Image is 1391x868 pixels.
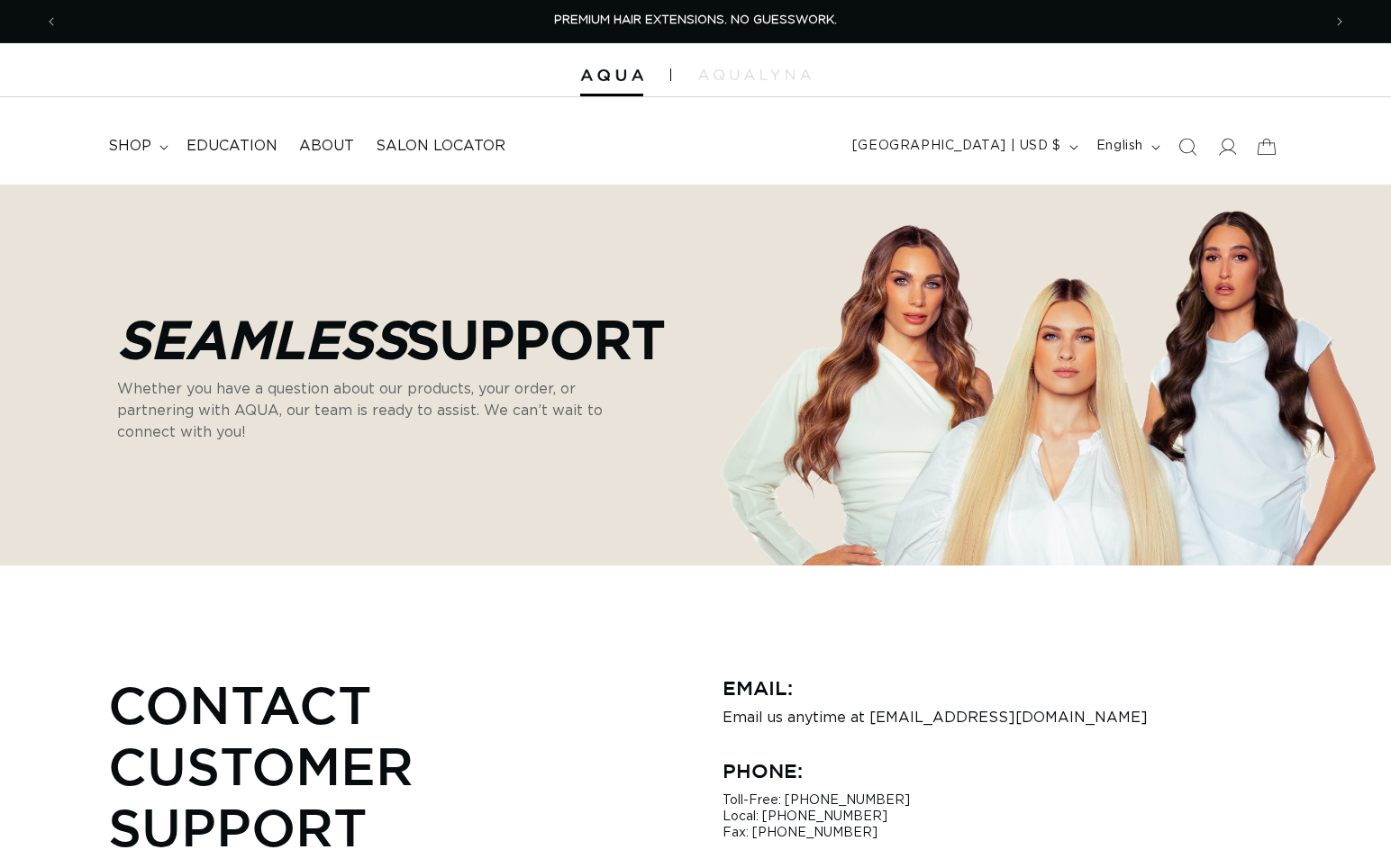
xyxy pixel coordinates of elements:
[288,126,365,167] a: About
[580,69,643,82] img: Aqua Hair Extensions
[1096,137,1143,156] span: English
[723,710,1283,726] p: Email us anytime at [EMAIL_ADDRESS][DOMAIN_NAME]
[97,126,176,167] summary: shop
[186,137,277,156] span: Education
[108,674,668,857] h2: Contact Customer Support
[841,130,1086,164] button: [GEOGRAPHIC_DATA] | USD $
[108,137,151,156] span: shop
[723,792,1283,841] p: Toll-Free: [PHONE_NUMBER] Local: [PHONE_NUMBER] Fax: [PHONE_NUMBER]
[117,308,666,369] p: Support
[852,137,1061,156] span: [GEOGRAPHIC_DATA] | USD $
[723,756,1283,785] h3: Phone:
[1320,5,1359,39] button: Next announcement
[117,310,406,367] em: Seamless
[32,5,71,39] button: Previous announcement
[1086,130,1168,164] button: English
[376,137,505,156] span: Salon Locator
[176,126,288,167] a: Education
[698,69,811,80] img: aqualyna.com
[117,378,640,443] p: Whether you have a question about our products, your order, or partnering with AQUA, our team is ...
[723,674,1283,702] h3: Email:
[299,137,354,156] span: About
[365,126,516,167] a: Salon Locator
[1168,127,1207,167] summary: Search
[554,14,837,26] span: PREMIUM HAIR EXTENSIONS. NO GUESSWORK.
